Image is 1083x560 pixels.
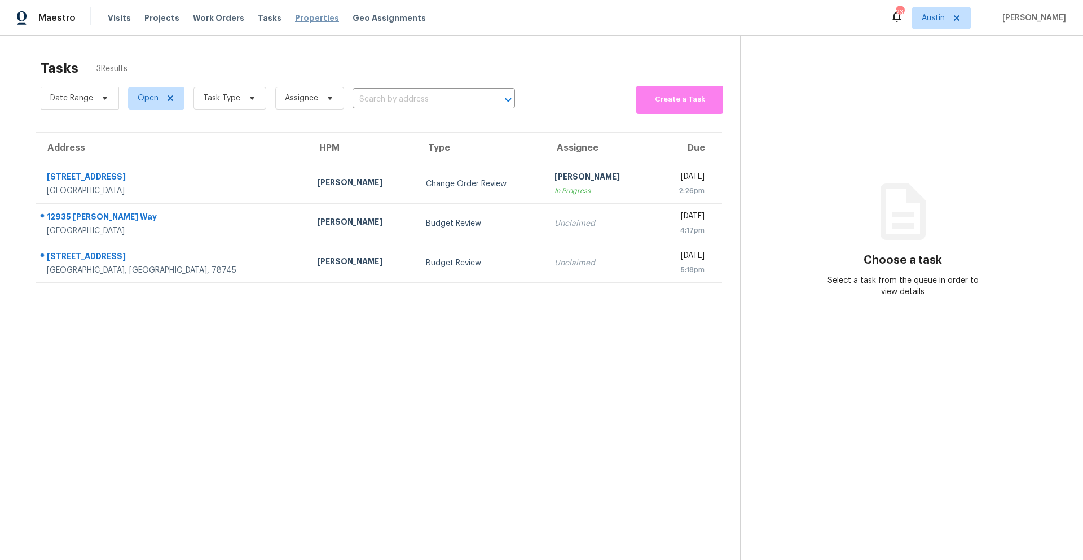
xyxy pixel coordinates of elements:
h3: Choose a task [864,255,942,266]
span: Work Orders [193,12,244,24]
span: Geo Assignments [353,12,426,24]
div: [STREET_ADDRESS] [47,251,299,265]
div: [GEOGRAPHIC_DATA] [47,185,299,196]
button: Open [500,92,516,108]
span: Austin [922,12,945,24]
div: [PERSON_NAME] [554,171,645,185]
button: Create a Task [636,86,723,114]
div: [DATE] [663,250,705,264]
span: Tasks [258,14,281,22]
span: [PERSON_NAME] [998,12,1066,24]
span: Projects [144,12,179,24]
span: 3 Results [96,63,127,75]
div: Budget Review [426,257,536,269]
th: Type [417,133,545,164]
div: [PERSON_NAME] [317,216,407,230]
div: [PERSON_NAME] [317,256,407,270]
div: [GEOGRAPHIC_DATA], [GEOGRAPHIC_DATA], 78745 [47,265,299,276]
div: [DATE] [663,171,705,185]
th: Due [654,133,722,164]
div: Unclaimed [554,257,645,269]
h2: Tasks [41,63,78,74]
span: Assignee [285,93,318,104]
th: Address [36,133,308,164]
th: Assignee [545,133,654,164]
span: Open [138,93,159,104]
div: 2:26pm [663,185,705,196]
span: Task Type [203,93,240,104]
div: Unclaimed [554,218,645,229]
div: 5:18pm [663,264,705,275]
div: Change Order Review [426,178,536,190]
div: In Progress [554,185,645,196]
div: [DATE] [663,211,705,225]
div: Budget Review [426,218,536,229]
div: [PERSON_NAME] [317,177,407,191]
div: Select a task from the queue in order to view details [822,275,984,297]
span: Properties [295,12,339,24]
span: Date Range [50,93,93,104]
th: HPM [308,133,416,164]
div: [STREET_ADDRESS] [47,171,299,185]
div: 12935 [PERSON_NAME] Way [47,211,299,225]
div: [GEOGRAPHIC_DATA] [47,225,299,237]
span: Create a Task [642,93,717,106]
div: 4:17pm [663,225,705,236]
input: Search by address [353,91,483,108]
div: 23 [896,7,904,18]
span: Visits [108,12,131,24]
span: Maestro [38,12,76,24]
